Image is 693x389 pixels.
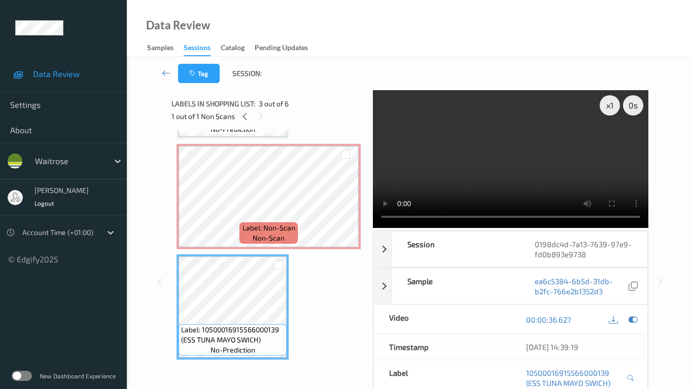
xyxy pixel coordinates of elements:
[374,305,511,334] div: Video
[526,342,633,352] div: [DATE] 14:39:19
[255,43,308,55] div: Pending Updates
[373,268,648,304] div: Sampleea6c5384-6b5d-31db-b2fc-766e2b1352d3
[221,41,255,55] a: Catalog
[374,334,511,360] div: Timestamp
[526,368,625,388] a: 10500016915566000139 (ESS TUNA MAYO SWICH)
[600,95,620,115] div: x 1
[211,345,255,355] span: no-prediction
[535,276,626,296] a: ea6c5384-6b5d-31db-b2fc-766e2b1352d3
[392,268,520,304] div: Sample
[184,41,221,56] a: Sessions
[623,95,643,115] div: 0 s
[392,231,520,267] div: Session
[181,325,284,345] span: Label: 10500016915566000139 (ESS TUNA MAYO SWICH)
[526,315,571,325] a: 00:00:36.627
[221,43,245,55] div: Catalog
[171,110,366,123] div: 1 out of 1 Non Scans
[255,41,318,55] a: Pending Updates
[259,99,289,109] span: 3 out of 6
[519,231,647,267] div: 0198dc4d-7a13-7639-97e9-fd0b893e9738
[253,233,285,243] span: non-scan
[147,41,184,55] a: Samples
[171,99,255,109] span: Labels in shopping list:
[178,64,220,83] button: Tag
[373,231,648,267] div: Session0198dc4d-7a13-7639-97e9-fd0b893e9738
[146,20,210,30] div: Data Review
[232,68,262,79] span: Session:
[147,43,174,55] div: Samples
[242,223,295,233] span: Label: Non-Scan
[184,43,211,56] div: Sessions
